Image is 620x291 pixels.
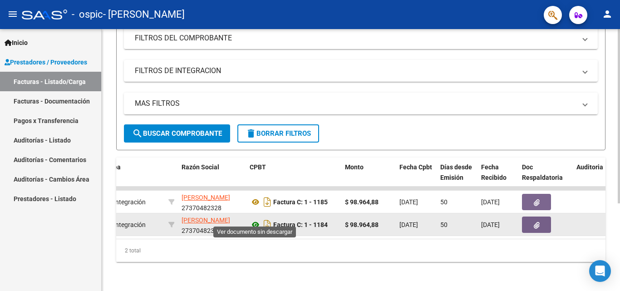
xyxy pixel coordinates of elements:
[437,158,477,197] datatable-header-cell: Días desde Emisión
[273,221,328,228] strong: Factura C: 1 - 1184
[135,33,576,43] mat-panel-title: FILTROS DEL COMPROBANTE
[341,158,396,197] datatable-header-cell: Monto
[345,163,364,171] span: Monto
[250,163,266,171] span: CPBT
[440,221,448,228] span: 50
[602,9,613,20] mat-icon: person
[124,93,598,114] mat-expansion-panel-header: MAS FILTROS
[182,192,242,212] div: 27370482328
[396,158,437,197] datatable-header-cell: Fecha Cpbt
[135,99,576,109] mat-panel-title: MAS FILTROS
[261,195,273,209] i: Descargar documento
[132,128,143,139] mat-icon: search
[178,158,246,197] datatable-header-cell: Razón Social
[246,158,341,197] datatable-header-cell: CPBT
[522,163,563,181] span: Doc Respaldatoria
[182,215,242,234] div: 27370482328
[440,163,472,181] span: Días desde Emisión
[399,221,418,228] span: [DATE]
[124,124,230,143] button: Buscar Comprobante
[107,221,146,228] span: Integración
[345,198,379,206] strong: $ 98.964,88
[477,158,518,197] datatable-header-cell: Fecha Recibido
[246,129,311,138] span: Borrar Filtros
[481,163,507,181] span: Fecha Recibido
[481,221,500,228] span: [DATE]
[345,221,379,228] strong: $ 98.964,88
[7,9,18,20] mat-icon: menu
[246,128,256,139] mat-icon: delete
[273,198,328,206] strong: Factura C: 1 - 1185
[440,198,448,206] span: 50
[132,129,222,138] span: Buscar Comprobante
[182,194,230,201] span: [PERSON_NAME]
[116,239,605,262] div: 2 total
[72,5,103,25] span: - ospic
[182,163,219,171] span: Razón Social
[518,158,573,197] datatable-header-cell: Doc Respaldatoria
[5,57,87,67] span: Prestadores / Proveedores
[124,27,598,49] mat-expansion-panel-header: FILTROS DEL COMPROBANTE
[107,198,146,206] span: Integración
[5,38,28,48] span: Inicio
[399,198,418,206] span: [DATE]
[399,163,432,171] span: Fecha Cpbt
[135,66,576,76] mat-panel-title: FILTROS DE INTEGRACION
[103,158,165,197] datatable-header-cell: Area
[481,198,500,206] span: [DATE]
[237,124,319,143] button: Borrar Filtros
[589,260,611,282] div: Open Intercom Messenger
[261,217,273,232] i: Descargar documento
[182,217,230,224] span: [PERSON_NAME]
[124,60,598,82] mat-expansion-panel-header: FILTROS DE INTEGRACION
[573,158,616,197] datatable-header-cell: Auditoria
[103,5,185,25] span: - [PERSON_NAME]
[576,163,603,171] span: Auditoria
